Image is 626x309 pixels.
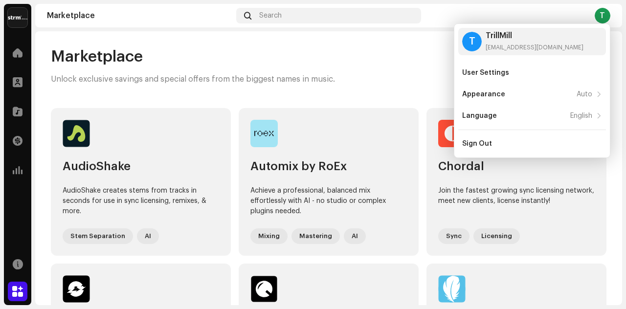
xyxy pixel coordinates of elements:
[291,228,340,244] div: Mastering
[486,32,583,40] div: TrillMill
[137,228,159,244] div: AI
[47,12,232,20] div: Marketplace
[51,74,335,85] p: Unlock exclusive savings and special offers from the biggest names in music.
[458,134,606,154] re-m-nav-item: Sign Out
[259,12,282,20] span: Search
[250,186,407,217] div: Achieve a professional, balanced mix effortlessly with AI - no studio or complex plugins needed.
[63,186,219,217] div: AudioShake creates stems from tracks in seconds for use in sync licensing, remixes, & more.
[473,228,520,244] div: Licensing
[250,228,288,244] div: Mixing
[458,106,606,126] re-m-nav-item: Language
[438,186,595,217] div: Join the fastest growing sync licensing network, meet new clients, license instantly!
[462,69,509,77] div: User Settings
[595,8,610,23] div: T
[462,32,482,51] div: T
[344,228,366,244] div: AI
[63,228,133,244] div: Stem Separation
[250,120,278,147] img: 3e92c471-8f99-4bc3-91af-f70f33238202
[462,112,497,120] div: Language
[577,90,592,98] div: Auto
[438,275,466,303] img: a95fe301-50de-48df-99e3-24891476c30c
[250,275,278,303] img: eb58a31c-f81c-4818-b0f9-d9e66cbda676
[250,159,407,174] div: Automix by RoEx
[462,140,492,148] div: Sign Out
[570,112,592,120] div: English
[63,275,90,303] img: afae1709-c827-4b76-a652-9ddd8808f967
[63,159,219,174] div: AudioShake
[438,120,466,147] img: 9e8a6d41-7326-4eb6-8be3-a4db1a720e63
[438,159,595,174] div: Chordal
[462,90,505,98] div: Appearance
[458,63,606,83] re-m-nav-item: User Settings
[63,120,90,147] img: 2fd7bcad-6c73-4393-bbe1-37a2d9795fdd
[8,8,27,27] img: 408b884b-546b-4518-8448-1008f9c76b02
[438,228,469,244] div: Sync
[486,44,583,51] div: [EMAIL_ADDRESS][DOMAIN_NAME]
[51,47,143,66] span: Marketplace
[458,85,606,104] re-m-nav-item: Appearance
